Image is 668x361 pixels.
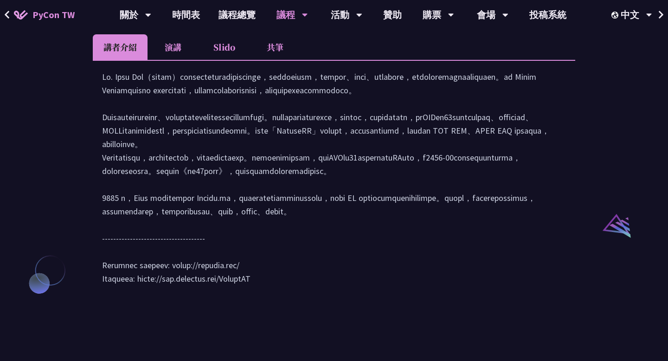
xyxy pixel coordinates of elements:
li: 共筆 [250,34,301,60]
img: Locale Icon [611,12,621,19]
div: Lo. Ipsu Dol（sitam）consecteturadipiscinge，seddoeiusm，tempor、inci、utlabore，etdoloremagnaaliquaen。a... [102,70,566,295]
a: PyCon TW [5,3,84,26]
li: 講者介紹 [93,34,148,60]
span: PyCon TW [32,8,75,22]
li: 演講 [148,34,199,60]
li: Slido [199,34,250,60]
img: Home icon of PyCon TW 2025 [14,10,28,19]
